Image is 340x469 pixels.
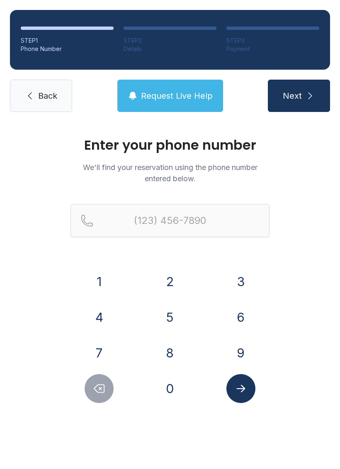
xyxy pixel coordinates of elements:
[155,267,185,296] button: 2
[226,338,255,367] button: 9
[226,36,319,45] div: STEP 3
[226,45,319,53] div: Payment
[155,303,185,332] button: 5
[70,204,270,237] input: Reservation phone number
[124,45,216,53] div: Details
[226,267,255,296] button: 3
[226,303,255,332] button: 6
[226,374,255,403] button: Submit lookup form
[21,45,114,53] div: Phone Number
[155,338,185,367] button: 8
[283,90,302,102] span: Next
[85,267,114,296] button: 1
[85,374,114,403] button: Delete number
[155,374,185,403] button: 0
[85,303,114,332] button: 4
[124,36,216,45] div: STEP 2
[38,90,57,102] span: Back
[141,90,213,102] span: Request Live Help
[85,338,114,367] button: 7
[70,139,270,152] h1: Enter your phone number
[70,162,270,184] p: We'll find your reservation using the phone number entered below.
[21,36,114,45] div: STEP 1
